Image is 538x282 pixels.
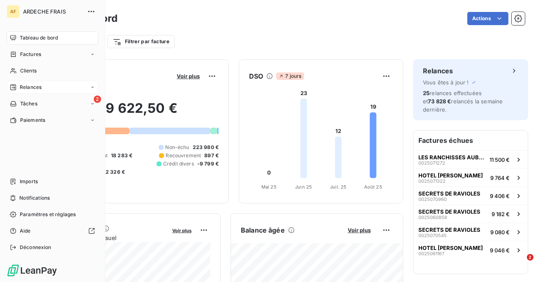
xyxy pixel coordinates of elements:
[7,5,20,18] div: AF
[423,90,429,96] span: 25
[177,73,200,79] span: Voir plus
[23,8,82,15] span: ARDECHE FRAIS
[428,98,451,105] span: 73 828 €
[418,233,447,238] span: 0025070545
[19,194,50,202] span: Notifications
[20,178,38,185] span: Imports
[20,100,37,107] span: Tâches
[193,144,219,151] span: 223 980 €
[20,67,37,75] span: Clients
[166,152,201,159] span: Recouvrement
[527,254,533,261] span: 2
[111,152,132,159] span: 18 283 €
[413,241,528,259] button: HOTEL [PERSON_NAME]00250611679 046 €
[20,84,42,91] span: Relances
[423,79,469,86] span: Vous êtes à jour !
[490,175,510,181] span: 9 764 €
[20,34,58,42] span: Tableau de bord
[418,208,480,215] span: SECRETS DE RAVIOLES
[276,72,304,80] span: 7 jours
[7,31,98,44] a: Tableau de bord
[7,175,98,188] a: Imports
[418,245,483,251] span: HOTEL [PERSON_NAME]
[348,227,371,233] span: Voir plus
[7,64,98,77] a: Clients
[490,193,510,199] span: 9 406 €
[413,168,528,186] button: HOTEL [PERSON_NAME]00250713229 764 €
[418,161,445,165] span: 0025071272
[7,264,58,277] img: Logo LeanPay
[20,211,76,218] span: Paramètres et réglages
[423,90,503,113] span: relances effectuées et relancés la semaine dernière.
[165,144,189,151] span: Non-échu
[7,208,98,221] a: Paramètres et réglages
[418,215,447,220] span: 0025060858
[413,186,528,205] button: SECRETS DE RAVIOLES00250709609 406 €
[20,51,41,58] span: Factures
[490,247,510,254] span: 9 046 €
[7,224,98,238] a: Aide
[20,117,45,124] span: Paiements
[418,197,447,202] span: 0025070960
[418,251,444,256] span: 0025061167
[170,226,194,234] button: Voir plus
[413,205,528,223] button: SECRETS DE RAVIOLES00250608589 182 €
[20,227,31,235] span: Aide
[174,72,202,80] button: Voir plus
[490,156,510,163] span: 11 500 €
[330,184,346,190] tspan: Juil. 25
[172,228,192,233] span: Voir plus
[418,190,480,197] span: SECRETS DE RAVIOLES
[163,160,194,168] span: Crédit divers
[20,244,51,251] span: Déconnexion
[418,179,446,184] span: 0025071322
[7,48,98,61] a: Factures
[295,184,312,190] tspan: Juin 25
[510,254,530,274] iframe: Intercom live chat
[7,97,98,110] a: 2Tâches
[490,229,510,235] span: 9 080 €
[107,35,175,48] button: Filtrer par facture
[418,154,486,161] span: LES RANCHISSES AUBERGE
[418,172,483,179] span: HOTEL [PERSON_NAME]
[423,66,453,76] h6: Relances
[467,12,508,25] button: Actions
[249,71,263,81] h6: DSO
[261,184,277,190] tspan: Mai 25
[413,131,528,150] h6: Factures échues
[103,168,125,176] span: -2 326 €
[46,233,166,242] span: Chiffre d'affaires mensuel
[413,150,528,168] button: LES RANCHISSES AUBERGE002507127211 500 €
[7,81,98,94] a: Relances
[492,211,510,217] span: 9 182 €
[7,114,98,127] a: Paiements
[364,184,382,190] tspan: Août 25
[94,96,101,103] span: 2
[197,160,219,168] span: -9 799 €
[241,225,285,235] h6: Balance âgée
[204,152,219,159] span: 897 €
[46,100,219,125] h2: 449 622,50 €
[413,223,528,241] button: SECRETS DE RAVIOLES00250705459 080 €
[418,226,480,233] span: SECRETS DE RAVIOLES
[345,226,373,234] button: Voir plus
